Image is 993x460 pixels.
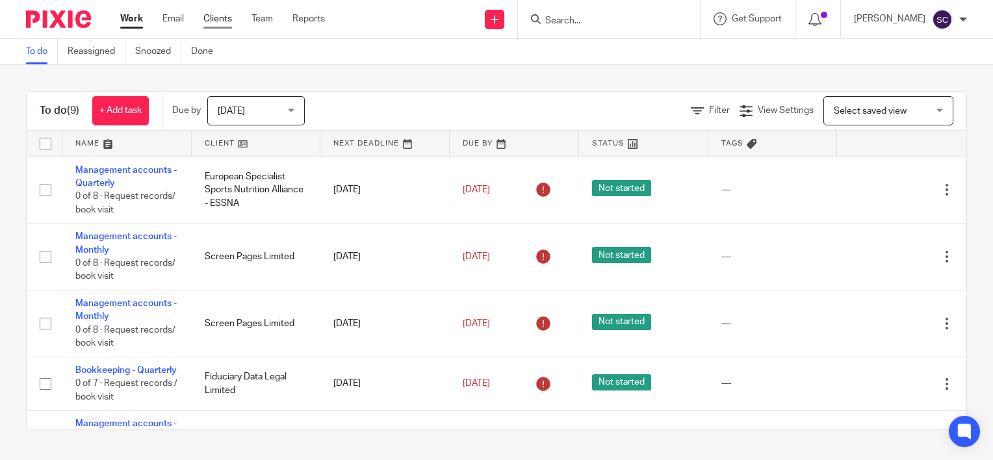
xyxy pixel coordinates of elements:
span: [DATE] [463,319,490,328]
a: Email [162,12,184,25]
td: Screen Pages Limited [192,290,321,357]
span: [DATE] [463,379,490,388]
a: Done [191,39,223,64]
a: Reassigned [68,39,125,64]
span: Not started [592,374,651,390]
a: + Add task [92,96,149,125]
td: European Specialist Sports Nutrition Alliance - ESSNA [192,157,321,224]
a: Management accounts - Monthly [75,299,177,321]
a: Bookkeeping - Quarterly [75,366,177,375]
img: Pixie [26,10,91,28]
span: Not started [592,180,651,196]
a: Snoozed [135,39,181,64]
span: Tags [721,140,743,147]
p: [PERSON_NAME] [854,12,925,25]
td: Screen Pages Limited [192,224,321,290]
span: Filter [709,106,730,115]
div: --- [721,183,825,196]
span: [DATE] [463,252,490,261]
span: 0 of 8 · Request records/ book visit [75,259,175,281]
div: --- [721,317,825,330]
span: Not started [592,314,651,330]
p: Due by [172,104,201,117]
span: View Settings [758,106,814,115]
a: Reports [292,12,325,25]
span: 0 of 8 · Request records/ book visit [75,192,175,214]
td: [DATE] [320,357,450,410]
span: 0 of 8 · Request records/ book visit [75,326,175,348]
span: [DATE] [463,185,490,194]
div: --- [721,377,825,390]
a: Management accounts - Monthly [75,419,177,441]
td: [DATE] [320,224,450,290]
span: Select saved view [834,107,907,116]
span: Get Support [732,14,782,23]
img: svg%3E [932,9,953,30]
a: Clients [203,12,232,25]
a: Team [251,12,273,25]
span: Not started [592,247,651,263]
input: Search [544,16,661,27]
h1: To do [40,104,79,118]
td: [DATE] [320,290,450,357]
td: [DATE] [320,157,450,224]
div: --- [721,250,825,263]
a: Management accounts - Quarterly [75,166,177,188]
a: Management accounts - Monthly [75,232,177,254]
a: To do [26,39,58,64]
td: Fiduciary Data Legal Limited [192,357,321,410]
span: 0 of 7 · Request records / book visit [75,379,177,402]
a: Work [120,12,143,25]
span: [DATE] [218,107,245,116]
span: (9) [67,105,79,116]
